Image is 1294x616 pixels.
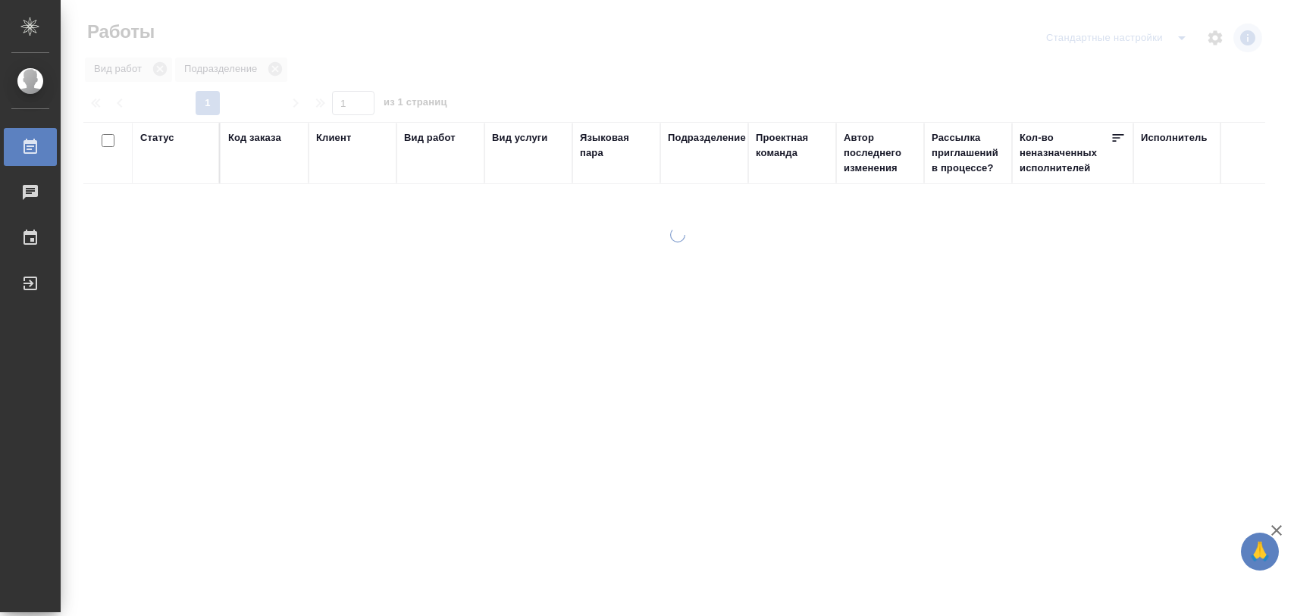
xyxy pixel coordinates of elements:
div: Автор последнего изменения [844,130,916,176]
div: Подразделение [668,130,746,145]
button: 🙏 [1241,533,1279,571]
div: Исполнитель [1141,130,1208,145]
div: Статус [140,130,174,145]
div: Кол-во неназначенных исполнителей [1020,130,1111,176]
div: Вид работ [404,130,456,145]
div: Проектная команда [756,130,829,161]
span: 🙏 [1247,536,1273,568]
div: Вид услуги [492,130,548,145]
div: Клиент [316,130,351,145]
div: Рассылка приглашений в процессе? [932,130,1004,176]
div: Код заказа [228,130,281,145]
div: Языковая пара [580,130,653,161]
